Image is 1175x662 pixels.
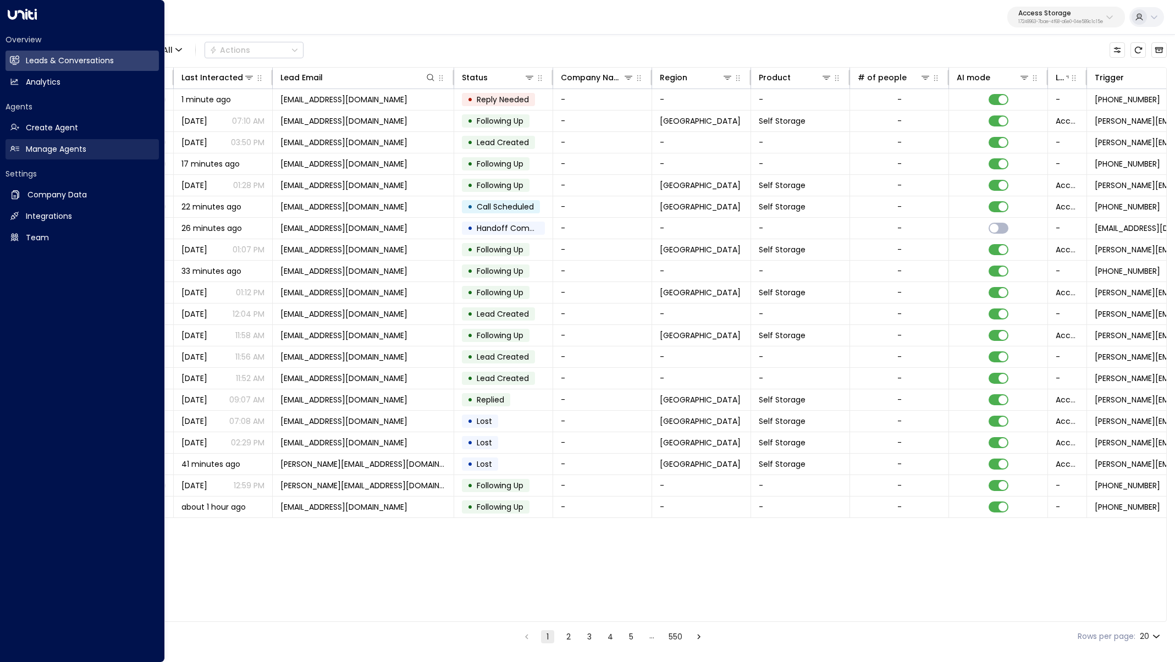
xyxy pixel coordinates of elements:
[1056,201,1079,212] span: Access Self Storage Sutton
[553,218,652,239] td: -
[1095,480,1160,491] span: +491624028861
[759,71,791,84] div: Product
[477,201,534,212] span: Call Scheduled
[477,480,523,491] span: Following Up
[280,394,407,405] span: example@gmail.com
[561,71,634,84] div: Company Name
[751,475,850,496] td: -
[660,459,741,470] span: London
[652,89,751,110] td: -
[181,459,240,470] span: 41 minutes ago
[1048,475,1087,496] td: -
[897,287,902,298] div: -
[858,71,931,84] div: # of people
[553,175,652,196] td: -
[5,228,159,248] a: Team
[1048,153,1087,174] td: -
[1095,266,1160,277] span: +447883479285
[660,71,733,84] div: Region
[553,132,652,153] td: -
[897,137,902,148] div: -
[1048,218,1087,239] td: -
[236,373,264,384] p: 11:52 AM
[280,201,407,212] span: mds111@hotmail.co.uk
[1130,42,1146,58] span: Refresh
[652,153,751,174] td: -
[205,42,304,58] div: Button group with a nested menu
[1095,201,1160,212] span: +447712492922
[1056,244,1079,255] span: Access Self Storage Sutton
[477,115,523,126] span: Following Up
[181,223,242,234] span: 26 minutes ago
[751,261,850,282] td: -
[897,244,902,255] div: -
[280,94,407,105] span: themeadowsfamily@outlook.com
[759,115,806,126] span: Self Storage
[235,351,264,362] p: 11:56 AM
[205,42,304,58] button: Actions
[233,308,264,319] p: 12:04 PM
[467,326,473,345] div: •
[604,630,617,643] button: Go to page 4
[477,223,554,234] span: Handoff Completed
[1056,437,1079,448] span: Access Self Storage Battersea
[541,630,554,643] button: page 1
[280,287,407,298] span: example@gmail.com
[553,368,652,389] td: -
[1151,42,1167,58] button: Archived Leads
[561,71,623,84] div: Company Name
[751,304,850,324] td: -
[467,283,473,302] div: •
[520,630,706,643] nav: pagination navigation
[660,71,687,84] div: Region
[759,180,806,191] span: Self Storage
[181,437,207,448] span: Aug 14, 2025
[477,308,529,319] span: Lead Created
[660,115,741,126] span: West Midlands
[660,437,741,448] span: London
[1056,115,1079,126] span: Access Self Storage Birmingham Central
[897,223,902,234] div: -
[181,330,207,341] span: Aug 26, 2025
[231,137,264,148] p: 03:50 PM
[280,71,436,84] div: Lead Email
[467,176,473,195] div: •
[467,155,473,173] div: •
[26,144,86,155] h2: Manage Agents
[462,71,535,84] div: Status
[467,347,473,366] div: •
[5,185,159,205] a: Company Data
[229,416,264,427] p: 07:08 AM
[1056,287,1079,298] span: Access Self Storage Ealing
[5,101,159,112] h2: Agents
[477,158,523,169] span: Following Up
[646,630,659,643] div: …
[1048,261,1087,282] td: -
[236,287,264,298] p: 01:12 PM
[652,368,751,389] td: -
[26,211,72,222] h2: Integrations
[660,394,741,405] span: London
[652,304,751,324] td: -
[652,496,751,517] td: -
[897,480,902,491] div: -
[477,501,523,512] span: Following Up
[181,373,207,384] span: Aug 26, 2025
[897,201,902,212] div: -
[181,394,207,405] span: Aug 26, 2025
[553,196,652,217] td: -
[467,498,473,516] div: •
[280,223,407,234] span: mds111@hotmail.co.uk
[467,90,473,109] div: •
[553,111,652,131] td: -
[181,287,207,298] span: Aug 26, 2025
[759,244,806,255] span: Self Storage
[759,287,806,298] span: Self Storage
[467,112,473,130] div: •
[181,180,207,191] span: Aug 26, 2025
[280,266,407,277] span: example@gmail.com
[235,330,264,341] p: 11:58 AM
[477,287,523,298] span: Following Up
[477,459,492,470] span: Lost
[1056,416,1079,427] span: Access Self Storage Ealing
